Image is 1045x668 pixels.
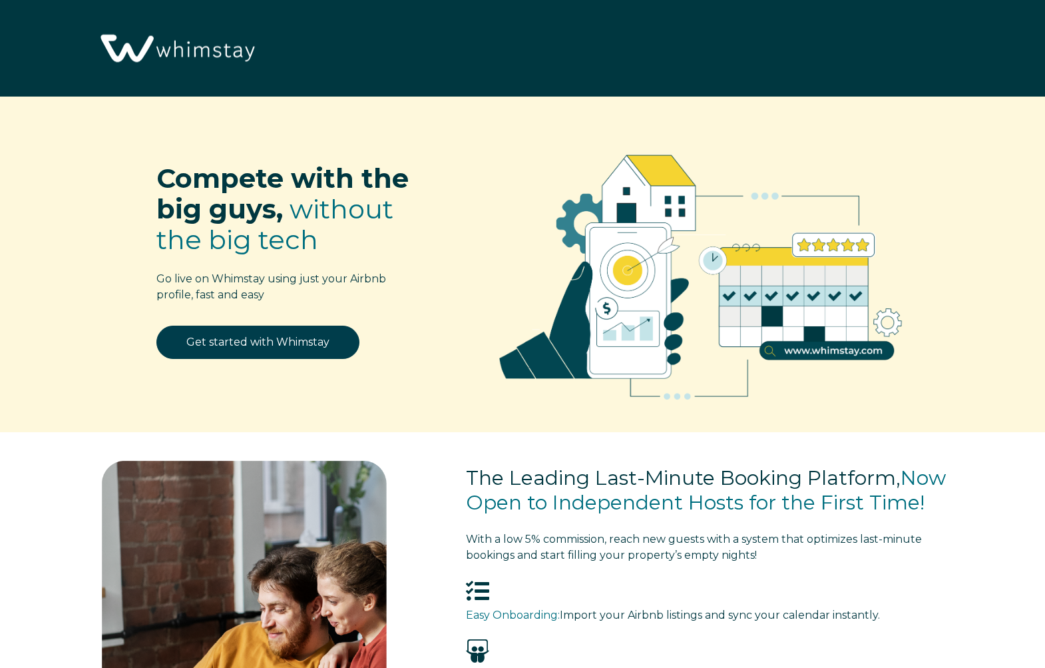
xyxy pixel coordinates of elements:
[560,609,880,621] span: Import your Airbnb listings and sync your calendar instantly.
[466,466,901,490] span: The Leading Last-Minute Booking Platform,
[156,192,393,256] span: without the big tech
[466,466,946,515] span: Now Open to Independent Hosts for the First Time!
[467,117,935,424] img: RBO Ilustrations-02
[156,162,409,225] span: Compete with the big guys,
[156,272,386,301] span: Go live on Whimstay using just your Airbnb profile, fast and easy
[466,609,560,621] span: Easy Onboarding:
[466,533,922,561] span: tart filling your property’s empty nights!
[156,326,359,359] a: Get started with Whimstay
[93,7,260,92] img: Whimstay Logo-02 1
[466,533,922,561] span: With a low 5% commission, reach new guests with a system that optimizes last-minute bookings and s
